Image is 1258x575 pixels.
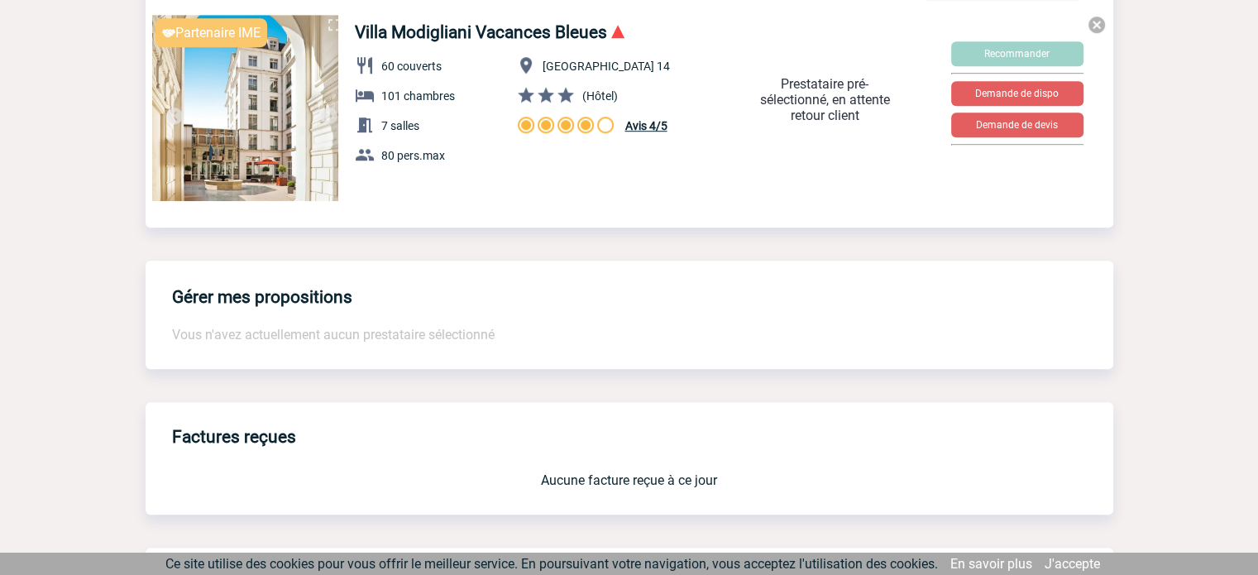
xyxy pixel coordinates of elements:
h4: Gérer mes propositions [172,287,352,307]
span: (Hôtel) [582,89,618,103]
button: Demande de devis [951,113,1083,137]
p: Prestataire pré-sélectionné, en attente retour client [752,76,898,123]
span: Ce site utilise des cookies pour vous offrir le meilleur service. En poursuivant votre navigation... [165,556,938,572]
img: 1.jpg [152,15,338,201]
a: Vous êtes sur le point de supprimer ce prestataire de votre sélection. Souhaitez-vous confirmer c... [1087,15,1107,38]
img: partnaire IME [162,29,175,37]
span: [GEOGRAPHIC_DATA] 14 [543,60,670,73]
h3: Factures reçues [172,415,1113,459]
img: baseline_location_on_white_24dp-b.png [516,55,536,75]
p: Aucune facture reçue à ce jour [172,472,1087,488]
a: En savoir plus [950,556,1032,572]
span: 60 couverts [381,60,442,73]
p: Vous n'avez actuellement aucun prestataire sélectionné [172,327,1087,343]
span: 7 salles [381,119,419,132]
a: J'accepte [1045,556,1100,572]
a: Villa Modigliani Vacances Bleues [355,22,607,42]
button: Demande de dispo [951,81,1083,106]
button: Recommander [951,41,1083,66]
span: 101 chambres [381,89,455,103]
span: Avis 4/5 [625,119,667,132]
span: Risque très élevé [611,25,624,38]
div: Partenaire IME [155,18,267,47]
span: 80 pers.max [381,149,445,162]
